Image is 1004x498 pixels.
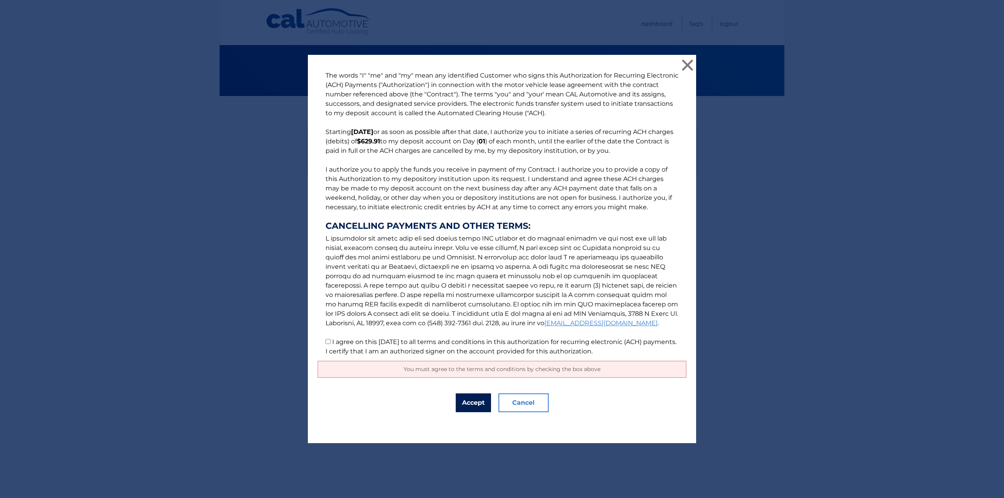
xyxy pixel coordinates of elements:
p: The words "I" "me" and "my" mean any identified Customer who signs this Authorization for Recurri... [318,71,686,356]
button: Accept [456,393,491,412]
button: Cancel [498,393,549,412]
span: You must agree to the terms and conditions by checking the box above [404,366,600,373]
button: × [680,57,695,73]
b: 01 [478,138,485,145]
label: I agree on this [DATE] to all terms and conditions in this authorization for recurring electronic... [326,338,677,355]
strong: CANCELLING PAYMENTS AND OTHER TERMS: [326,221,678,231]
b: [DATE] [351,128,373,136]
b: $629.91 [357,138,380,145]
a: [EMAIL_ADDRESS][DOMAIN_NAME] [544,319,658,327]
